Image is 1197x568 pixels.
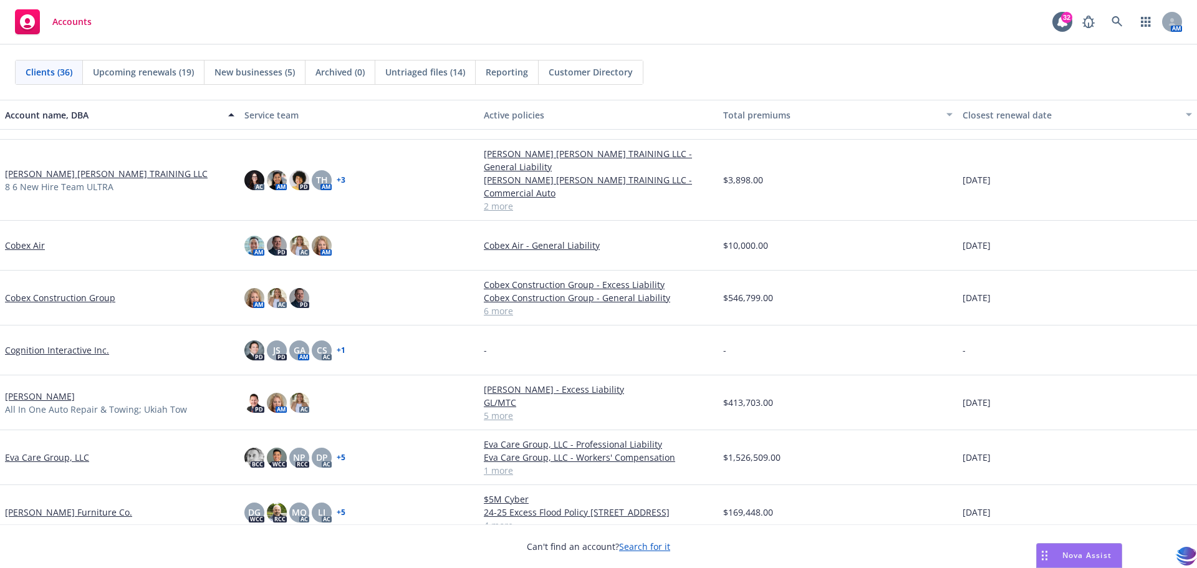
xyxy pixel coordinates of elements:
[723,108,939,122] div: Total premiums
[5,451,89,464] a: Eva Care Group, LLC
[484,506,713,519] a: 24-25 Excess Flood Policy [STREET_ADDRESS]
[484,396,713,409] a: GL/MTC
[1076,9,1101,34] a: Report a Bug
[5,167,208,180] a: [PERSON_NAME] [PERSON_NAME] TRAINING LLC
[484,173,713,200] a: [PERSON_NAME] [PERSON_NAME] TRAINING LLC - Commercial Auto
[26,65,72,79] span: Clients (36)
[248,506,261,519] span: DG
[484,147,713,173] a: [PERSON_NAME] [PERSON_NAME] TRAINING LLC - General Liability
[484,493,713,506] a: $5M Cyber
[723,291,773,304] span: $546,799.00
[244,236,264,256] img: photo
[1037,544,1052,567] div: Drag to move
[267,448,287,468] img: photo
[244,108,474,122] div: Service team
[267,236,287,256] img: photo
[214,65,295,79] span: New businesses (5)
[244,288,264,308] img: photo
[267,393,287,413] img: photo
[963,173,991,186] span: [DATE]
[312,236,332,256] img: photo
[5,180,113,193] span: 8 6 New Hire Team ULTRA
[244,448,264,468] img: photo
[723,506,773,519] span: $169,448.00
[484,108,713,122] div: Active policies
[289,170,309,190] img: photo
[10,4,97,39] a: Accounts
[289,288,309,308] img: photo
[484,344,487,357] span: -
[963,451,991,464] span: [DATE]
[963,506,991,519] span: [DATE]
[484,409,713,422] a: 5 more
[318,506,325,519] span: LI
[484,438,713,451] a: Eva Care Group, LLC - Professional Liability
[527,540,670,553] span: Can't find an account?
[317,344,327,357] span: CS
[1036,543,1122,568] button: Nova Assist
[484,304,713,317] a: 6 more
[958,100,1197,130] button: Closest renewal date
[5,403,187,416] span: All In One Auto Repair & Towing; Ukiah Tow
[5,291,115,304] a: Cobex Construction Group
[267,288,287,308] img: photo
[1105,9,1130,34] a: Search
[294,344,305,357] span: GA
[292,506,307,519] span: MQ
[484,200,713,213] a: 2 more
[316,173,328,186] span: TH
[1133,9,1158,34] a: Switch app
[5,239,45,252] a: Cobex Air
[239,100,479,130] button: Service team
[963,291,991,304] span: [DATE]
[963,108,1178,122] div: Closest renewal date
[5,506,132,519] a: [PERSON_NAME] Furniture Co.
[315,65,365,79] span: Archived (0)
[244,393,264,413] img: photo
[484,464,713,477] a: 1 more
[337,454,345,461] a: + 5
[316,451,328,464] span: DP
[1061,12,1072,23] div: 32
[52,17,92,27] span: Accounts
[273,344,281,357] span: JS
[1062,550,1112,561] span: Nova Assist
[5,390,75,403] a: [PERSON_NAME]
[484,291,713,304] a: Cobex Construction Group - General Liability
[723,451,781,464] span: $1,526,509.00
[484,519,713,532] a: 4 more
[385,65,465,79] span: Untriaged files (14)
[484,383,713,396] a: [PERSON_NAME] - Excess Liability
[549,65,633,79] span: Customer Directory
[267,503,287,522] img: photo
[479,100,718,130] button: Active policies
[484,451,713,464] a: Eva Care Group, LLC - Workers' Compensation
[244,170,264,190] img: photo
[244,340,264,360] img: photo
[337,176,345,184] a: + 3
[718,100,958,130] button: Total premiums
[337,347,345,354] a: + 1
[267,170,287,190] img: photo
[963,239,991,252] span: [DATE]
[5,344,109,357] a: Cognition Interactive Inc.
[337,509,345,516] a: + 5
[486,65,528,79] span: Reporting
[723,344,726,357] span: -
[963,396,991,409] span: [DATE]
[293,451,305,464] span: NP
[963,344,966,357] span: -
[1176,545,1197,568] img: svg+xml;base64,PHN2ZyB3aWR0aD0iMzQiIGhlaWdodD0iMzQiIHZpZXdCb3g9IjAgMCAzNCAzNCIgZmlsbD0ibm9uZSIgeG...
[5,108,221,122] div: Account name, DBA
[93,65,194,79] span: Upcoming renewals (19)
[289,236,309,256] img: photo
[619,541,670,552] a: Search for it
[723,396,773,409] span: $413,703.00
[484,239,713,252] a: Cobex Air - General Liability
[723,173,763,186] span: $3,898.00
[289,393,309,413] img: photo
[723,239,768,252] span: $10,000.00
